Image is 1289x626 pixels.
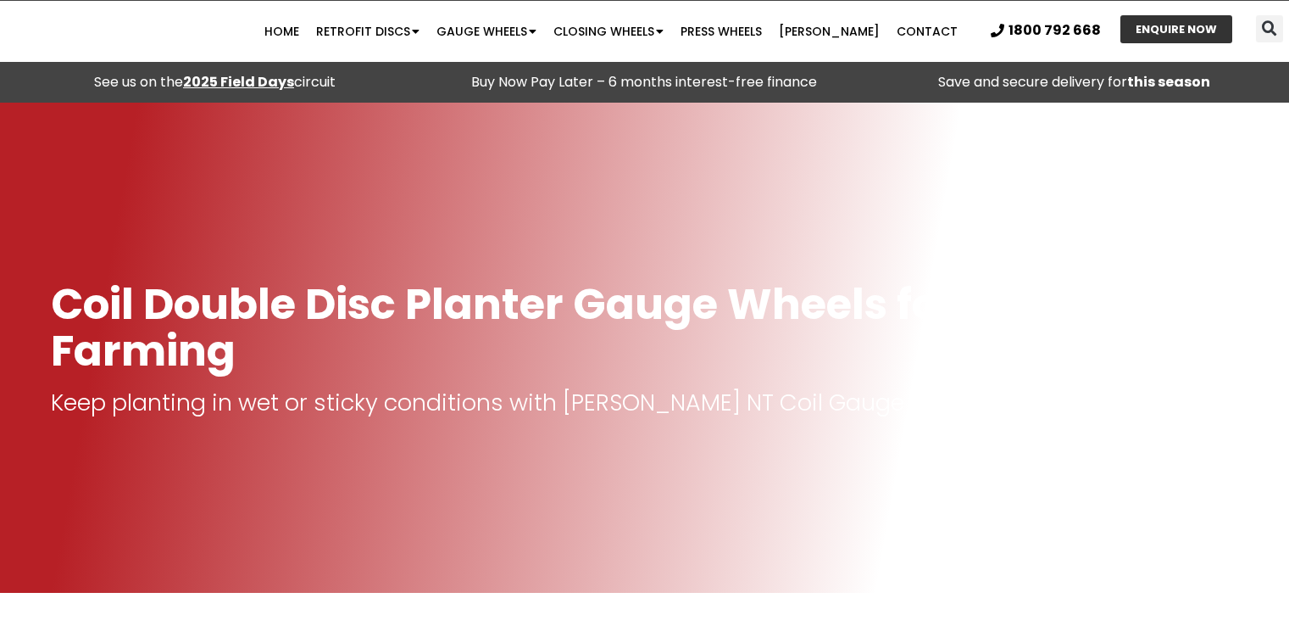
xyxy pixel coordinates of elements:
[545,14,672,48] a: Closing Wheels
[51,391,1238,415] p: Keep planting in wet or sticky conditions with [PERSON_NAME] NT Coil Gauge Wheels.
[1136,24,1217,35] span: ENQUIRE NOW
[1256,15,1283,42] div: Search
[770,14,888,48] a: [PERSON_NAME]
[868,70,1281,94] p: Save and secure delivery for
[888,14,966,48] a: Contact
[308,14,428,48] a: Retrofit Discs
[1008,24,1101,37] span: 1800 792 668
[1127,72,1210,92] strong: this season
[1120,15,1232,43] a: ENQUIRE NOW
[256,14,308,48] a: Home
[51,274,134,334] span: Coil
[51,281,1238,374] h1: Double Disc Planter Gauge Wheels for Zero Till Farming
[51,5,220,58] img: Ryan NT logo
[991,24,1101,37] a: 1800 792 668
[672,14,770,48] a: Press Wheels
[428,14,545,48] a: Gauge Wheels
[8,70,421,94] div: See us on the circuit
[438,70,851,94] p: Buy Now Pay Later – 6 months interest-free finance
[183,72,294,92] a: 2025 Field Days
[250,14,972,48] nav: Menu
